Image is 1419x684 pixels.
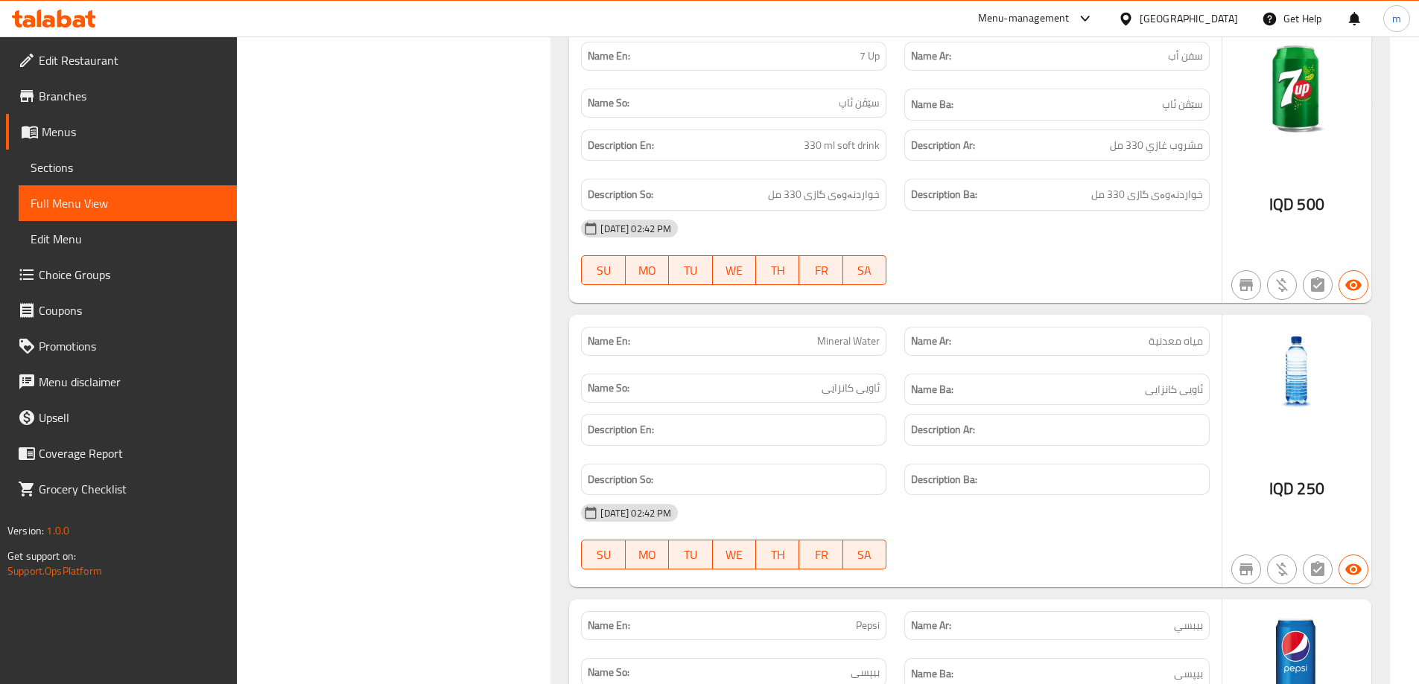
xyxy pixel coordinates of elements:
[1303,270,1333,300] button: Not has choices
[762,544,793,566] span: TH
[911,95,953,114] strong: Name Ba:
[6,435,237,471] a: Coverage Report
[588,618,630,633] strong: Name En:
[839,95,880,111] span: سێڤن ئاپ
[719,260,750,281] span: WE
[860,48,880,64] span: 7 Up
[39,373,225,391] span: Menu disclaimer
[7,546,76,566] span: Get support on:
[843,540,886,569] button: SA
[46,521,69,540] span: 1.0.0
[911,618,951,633] strong: Name Ar:
[39,87,225,105] span: Branches
[39,337,225,355] span: Promotions
[911,136,975,155] strong: Description Ar:
[39,409,225,426] span: Upsell
[911,380,953,399] strong: Name Ba:
[6,114,237,150] a: Menus
[822,380,880,396] span: ئاویی کانزایی
[1168,48,1203,64] span: سفن أب
[675,260,706,281] span: TU
[799,540,842,569] button: FR
[6,471,237,507] a: Grocery Checklist
[6,400,237,435] a: Upsell
[588,48,630,64] strong: Name En:
[39,301,225,319] span: Coupons
[594,222,677,236] span: [DATE] 02:42 PM
[6,257,237,293] a: Choice Groups
[756,255,799,285] button: TH
[1149,333,1203,349] span: مياه معدنية
[19,150,237,185] a: Sections
[7,561,102,581] a: Support.OpsPlatform
[849,544,880,566] span: SA
[632,544,663,566] span: MO
[805,544,837,566] span: FR
[581,255,625,285] button: SU
[588,333,630,349] strong: Name En:
[1297,474,1324,503] span: 250
[39,480,225,498] span: Grocery Checklist
[588,185,653,204] strong: Description So:
[31,230,225,248] span: Edit Menu
[1303,554,1333,584] button: Not has choices
[675,544,706,566] span: TU
[626,540,669,569] button: MO
[1222,30,1371,141] img: %D8%B3%D9%81%D9%86638931988810564089.jpg
[799,255,842,285] button: FR
[6,328,237,364] a: Promotions
[1231,270,1261,300] button: Not branch specific item
[911,470,977,489] strong: Description Ba:
[1267,270,1297,300] button: Purchased item
[1110,136,1203,155] span: مشروب غازي 330 مل
[7,521,44,540] span: Version:
[978,10,1070,28] div: Menu-management
[1339,270,1368,300] button: Available
[768,185,880,204] span: خواردنەوەی گازی 330 مل
[1140,10,1238,27] div: [GEOGRAPHIC_DATA]
[843,255,886,285] button: SA
[31,194,225,212] span: Full Menu View
[6,78,237,114] a: Branches
[713,255,756,285] button: WE
[1297,190,1324,219] span: 500
[588,95,629,111] strong: Name So:
[39,266,225,284] span: Choice Groups
[1091,185,1203,204] span: خواردنەوەی گازی 330 مل
[669,255,712,285] button: TU
[911,333,951,349] strong: Name Ar:
[851,665,880,680] span: بیپسی
[669,540,712,569] button: TU
[6,293,237,328] a: Coupons
[1145,380,1203,399] span: ئاویی کانزایی
[762,260,793,281] span: TH
[588,470,653,489] strong: Description So:
[911,48,951,64] strong: Name Ar:
[1231,554,1261,584] button: Not branch specific item
[856,618,880,633] span: Pepsi
[849,260,880,281] span: SA
[1162,95,1203,114] span: سێڤن ئاپ
[42,123,225,141] span: Menus
[1222,315,1371,426] img: %D9%85%D8%A7%D8%A1638931988885203392.jpg
[1339,554,1368,584] button: Available
[31,159,225,176] span: Sections
[581,540,625,569] button: SU
[588,421,654,439] strong: Description En:
[911,421,975,439] strong: Description Ar:
[588,136,654,155] strong: Description En:
[911,665,953,683] strong: Name Ba:
[817,333,880,349] span: Mineral Water
[39,444,225,462] span: Coverage Report
[1267,554,1297,584] button: Purchased item
[1269,190,1294,219] span: IQD
[626,255,669,285] button: MO
[6,364,237,400] a: Menu disclaimer
[756,540,799,569] button: TH
[805,260,837,281] span: FR
[19,221,237,257] a: Edit Menu
[588,260,619,281] span: SU
[1174,665,1203,683] span: بیپسی
[713,540,756,569] button: WE
[6,42,237,78] a: Edit Restaurant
